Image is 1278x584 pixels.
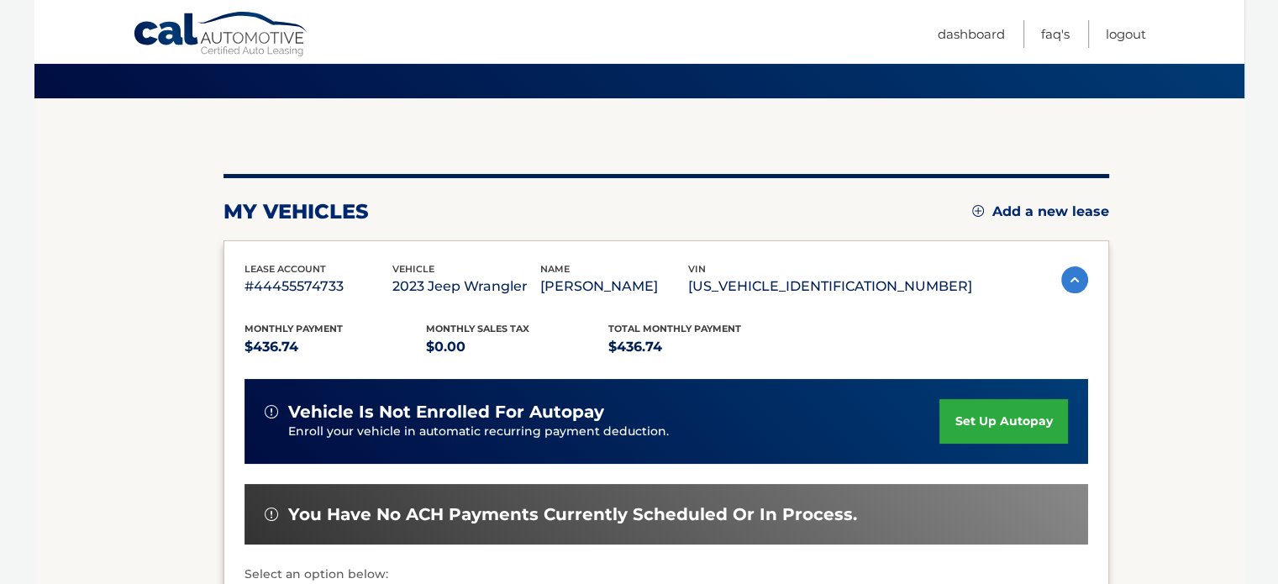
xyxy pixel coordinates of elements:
[245,323,343,334] span: Monthly Payment
[265,508,278,521] img: alert-white.svg
[392,263,434,275] span: vehicle
[1106,20,1146,48] a: Logout
[245,275,392,298] p: #44455574733
[426,335,608,359] p: $0.00
[265,405,278,418] img: alert-white.svg
[245,263,326,275] span: lease account
[608,335,791,359] p: $436.74
[426,323,529,334] span: Monthly sales Tax
[245,335,427,359] p: $436.74
[133,11,309,60] a: Cal Automotive
[288,504,857,525] span: You have no ACH payments currently scheduled or in process.
[288,402,604,423] span: vehicle is not enrolled for autopay
[540,275,688,298] p: [PERSON_NAME]
[392,275,540,298] p: 2023 Jeep Wrangler
[224,199,369,224] h2: my vehicles
[939,399,1067,444] a: set up autopay
[688,275,972,298] p: [US_VEHICLE_IDENTIFICATION_NUMBER]
[540,263,570,275] span: name
[1041,20,1070,48] a: FAQ's
[972,205,984,217] img: add.svg
[938,20,1005,48] a: Dashboard
[688,263,706,275] span: vin
[608,323,741,334] span: Total Monthly Payment
[288,423,940,441] p: Enroll your vehicle in automatic recurring payment deduction.
[1061,266,1088,293] img: accordion-active.svg
[972,203,1109,220] a: Add a new lease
